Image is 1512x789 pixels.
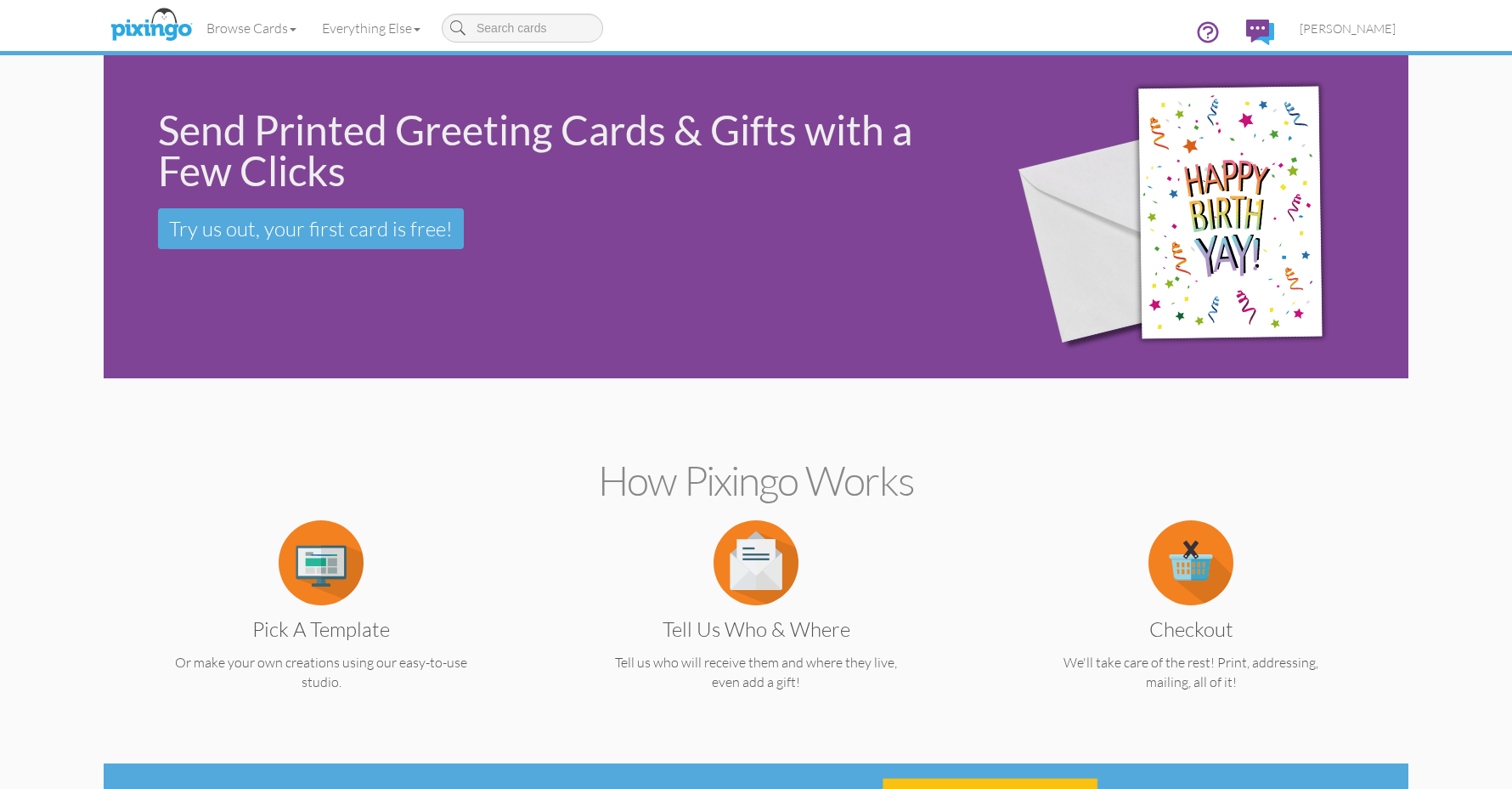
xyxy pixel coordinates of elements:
[137,653,505,692] p: Or make your own creations using our easy-to-use studio.
[442,14,603,43] input: Search cards
[106,4,196,47] img: pixingo logo
[584,618,928,640] h3: Tell us Who & Where
[1019,618,1362,640] h3: Checkout
[572,653,940,692] p: Tell us who will receive them and where they live, even add a gift!
[158,208,464,249] a: Try us out, your first card is free!
[1246,20,1274,45] img: comments.svg
[714,520,798,605] img: item.alt
[1300,21,1396,36] span: [PERSON_NAME]
[1511,788,1512,789] iframe: Chat
[1007,653,1375,692] p: We'll take care of the rest! Print, addressing, mailing, all of it!
[572,553,940,692] a: Tell us Who & Where Tell us who will receive them and where they live, even add a gift!
[1148,520,1233,605] img: item.alt
[133,458,1379,503] h2: How Pixingo works
[309,7,433,49] a: Everything Else
[279,520,364,605] img: item.alt
[1287,7,1408,50] a: [PERSON_NAME]
[1007,553,1375,692] a: Checkout We'll take care of the rest! Print, addressing, mailing, all of it!
[137,553,505,692] a: Pick a Template Or make your own creations using our easy-to-use studio.
[158,110,960,191] div: Send Printed Greeting Cards & Gifts with a Few Clicks
[987,31,1397,403] img: 942c5090-71ba-4bfc-9a92-ca782dcda692.png
[169,216,453,241] span: Try us out, your first card is free!
[150,618,493,640] h3: Pick a Template
[194,7,309,49] a: Browse Cards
